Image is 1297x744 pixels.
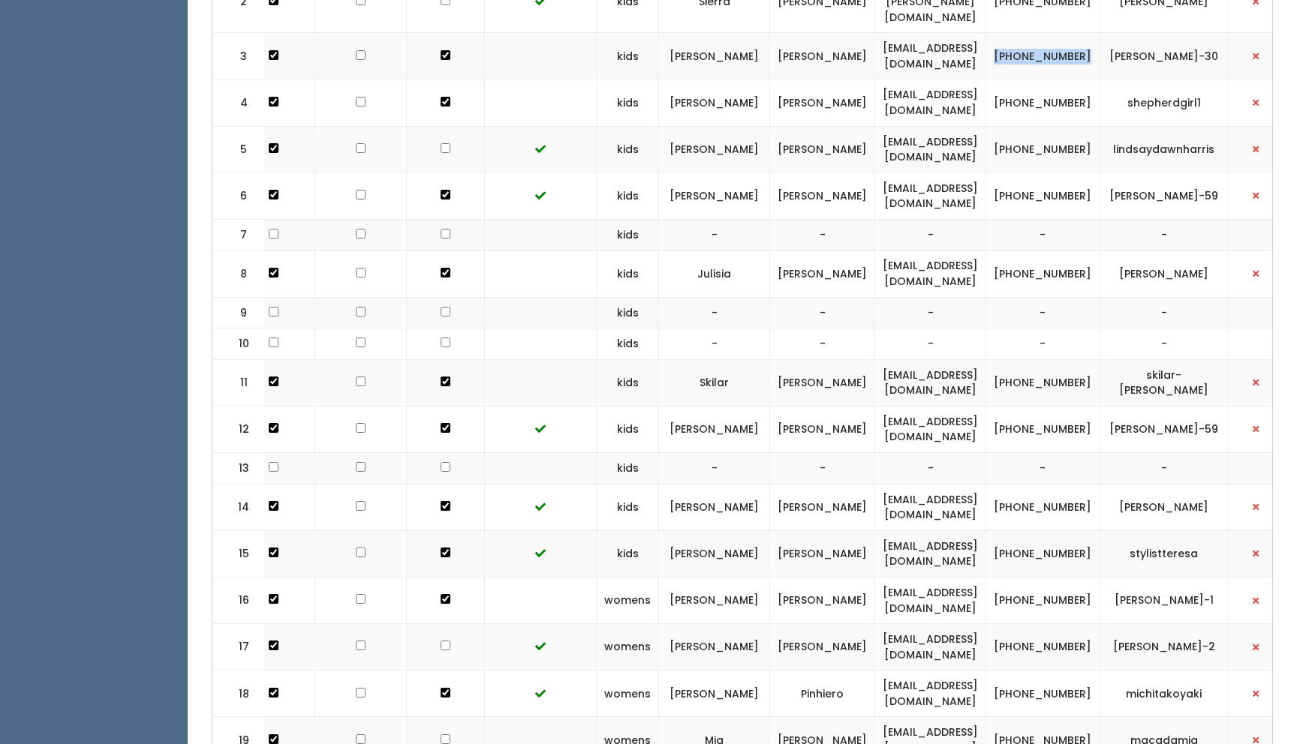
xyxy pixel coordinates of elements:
td: - [986,297,1100,328]
td: kids [597,359,659,406]
td: [PHONE_NUMBER] [986,484,1100,530]
td: [PHONE_NUMBER] [986,250,1100,297]
td: - [986,219,1100,250]
td: 17 [212,624,265,670]
td: [PHONE_NUMBER] [986,530,1100,577]
td: - [875,453,986,484]
td: - [770,453,875,484]
td: [PERSON_NAME] [770,79,875,126]
td: [PERSON_NAME]-59 [1100,172,1229,219]
td: [PERSON_NAME] [770,33,875,79]
td: [EMAIL_ADDRESS][DOMAIN_NAME] [875,250,986,297]
td: - [875,219,986,250]
td: - [986,328,1100,360]
td: - [770,328,875,360]
td: [PERSON_NAME] [770,250,875,297]
td: [PERSON_NAME] [659,33,770,79]
td: [PERSON_NAME] [659,624,770,670]
td: 9 [212,297,265,328]
td: skilar-[PERSON_NAME] [1100,359,1229,406]
td: 16 [212,577,265,623]
td: 6 [212,172,265,219]
td: [PERSON_NAME] [770,624,875,670]
td: [PERSON_NAME] [770,359,875,406]
td: kids [597,530,659,577]
td: [PERSON_NAME] [659,172,770,219]
td: [EMAIL_ADDRESS][DOMAIN_NAME] [875,670,986,717]
td: - [659,297,770,328]
td: kids [597,250,659,297]
td: [PERSON_NAME] [770,530,875,577]
td: [EMAIL_ADDRESS][DOMAIN_NAME] [875,79,986,126]
td: - [770,297,875,328]
td: [PHONE_NUMBER] [986,359,1100,406]
td: 5 [212,126,265,172]
td: 11 [212,359,265,406]
td: 10 [212,328,265,360]
td: [PHONE_NUMBER] [986,126,1100,172]
td: [PERSON_NAME] [770,406,875,452]
td: shepherdgirl1 [1100,79,1229,126]
td: kids [597,33,659,79]
td: 3 [212,33,265,79]
td: - [1100,297,1229,328]
td: kids [597,126,659,172]
td: - [875,328,986,360]
td: [PHONE_NUMBER] [986,406,1100,452]
td: kids [597,453,659,484]
td: kids [597,328,659,360]
td: - [659,219,770,250]
td: [PHONE_NUMBER] [986,33,1100,79]
td: - [1100,328,1229,360]
td: [EMAIL_ADDRESS][DOMAIN_NAME] [875,406,986,452]
td: Pinhiero [770,670,875,717]
td: [PHONE_NUMBER] [986,172,1100,219]
td: [PHONE_NUMBER] [986,79,1100,126]
td: - [986,453,1100,484]
td: [PERSON_NAME]-1 [1100,577,1229,623]
td: Skilar [659,359,770,406]
td: 4 [212,79,265,126]
td: [PHONE_NUMBER] [986,624,1100,670]
td: [PHONE_NUMBER] [986,577,1100,623]
td: [PHONE_NUMBER] [986,670,1100,717]
td: [EMAIL_ADDRESS][DOMAIN_NAME] [875,359,986,406]
td: [EMAIL_ADDRESS][DOMAIN_NAME] [875,530,986,577]
td: [PERSON_NAME] [659,670,770,717]
td: kids [597,79,659,126]
td: [EMAIL_ADDRESS][DOMAIN_NAME] [875,484,986,530]
td: - [1100,453,1229,484]
td: kids [597,172,659,219]
td: 8 [212,250,265,297]
td: [PERSON_NAME] [659,484,770,530]
td: 12 [212,406,265,452]
td: [PERSON_NAME] [659,530,770,577]
td: [PERSON_NAME] [770,126,875,172]
td: kids [597,297,659,328]
td: kids [597,484,659,530]
td: 18 [212,670,265,717]
td: [PERSON_NAME] [770,172,875,219]
td: - [1100,219,1229,250]
td: [EMAIL_ADDRESS][DOMAIN_NAME] [875,33,986,79]
td: [EMAIL_ADDRESS][DOMAIN_NAME] [875,172,986,219]
td: womens [597,670,659,717]
td: [PERSON_NAME] [770,577,875,623]
td: 15 [212,530,265,577]
td: [EMAIL_ADDRESS][DOMAIN_NAME] [875,577,986,623]
td: [PERSON_NAME] [770,484,875,530]
td: stylistteresa [1100,530,1229,577]
td: [PERSON_NAME] [1100,484,1229,530]
td: - [659,453,770,484]
td: [EMAIL_ADDRESS][DOMAIN_NAME] [875,624,986,670]
td: Julisia [659,250,770,297]
td: [EMAIL_ADDRESS][DOMAIN_NAME] [875,126,986,172]
td: [PERSON_NAME] [659,406,770,452]
td: - [659,328,770,360]
td: [PERSON_NAME] [659,79,770,126]
td: - [875,297,986,328]
td: [PERSON_NAME] [659,126,770,172]
td: michitakoyaki [1100,670,1229,717]
td: lindsaydawnharris [1100,126,1229,172]
td: kids [597,406,659,452]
